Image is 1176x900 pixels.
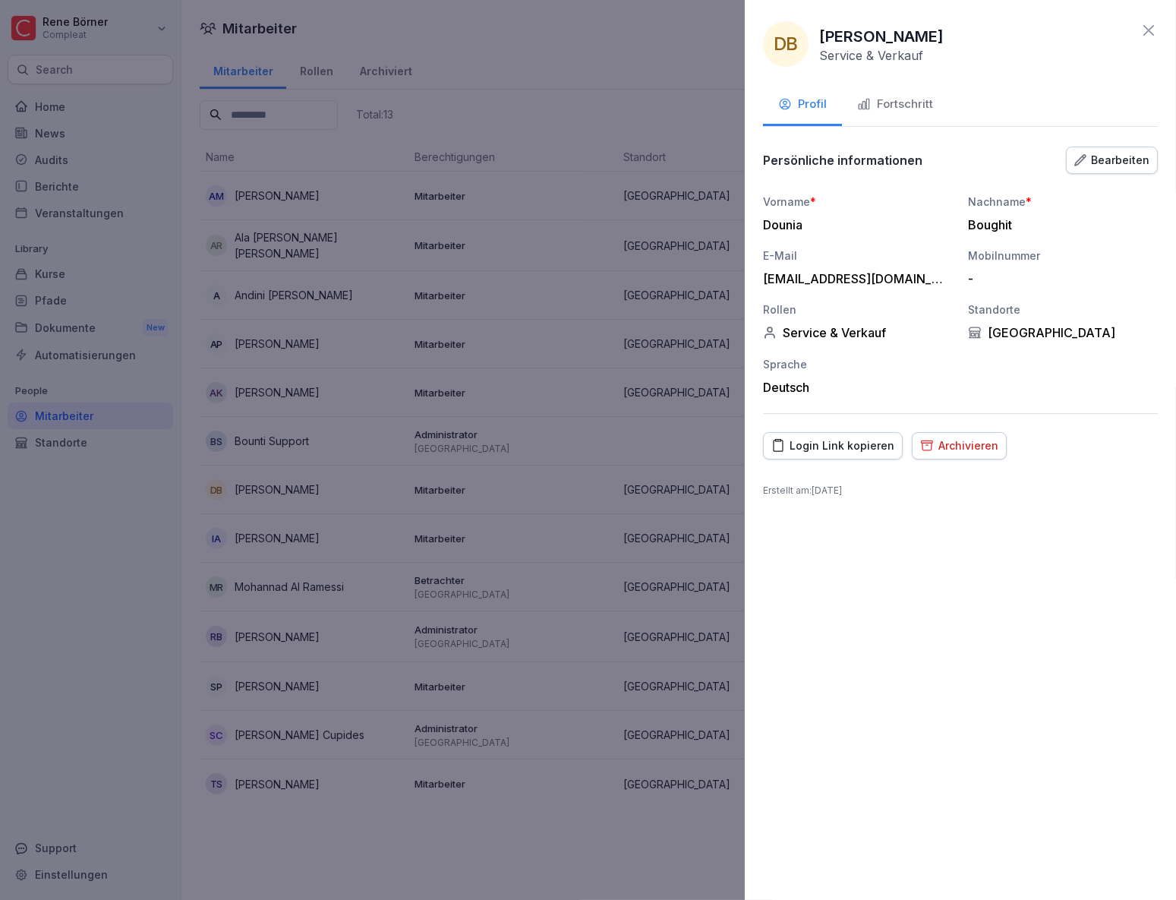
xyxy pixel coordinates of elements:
[968,194,1158,210] div: Nachname
[763,325,953,340] div: Service & Verkauf
[763,432,903,459] button: Login Link kopieren
[968,271,1150,286] div: -
[763,380,953,395] div: Deutsch
[819,48,923,63] p: Service & Verkauf
[763,248,953,264] div: E-Mail
[1066,147,1158,174] button: Bearbeiten
[968,302,1158,317] div: Standorte
[842,85,948,126] button: Fortschritt
[763,194,953,210] div: Vorname
[857,96,933,113] div: Fortschritt
[763,21,809,67] div: DB
[771,437,894,454] div: Login Link kopieren
[763,302,953,317] div: Rollen
[763,85,842,126] button: Profil
[920,437,998,454] div: Archivieren
[968,248,1158,264] div: Mobilnummer
[1074,152,1149,169] div: Bearbeiten
[778,96,827,113] div: Profil
[763,484,1158,497] p: Erstellt am : [DATE]
[763,217,945,232] div: Dounia
[763,153,922,168] p: Persönliche informationen
[968,325,1158,340] div: [GEOGRAPHIC_DATA]
[968,217,1150,232] div: Boughit
[819,25,944,48] p: [PERSON_NAME]
[763,271,945,286] div: [EMAIL_ADDRESS][DOMAIN_NAME]
[912,432,1007,459] button: Archivieren
[763,356,953,372] div: Sprache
